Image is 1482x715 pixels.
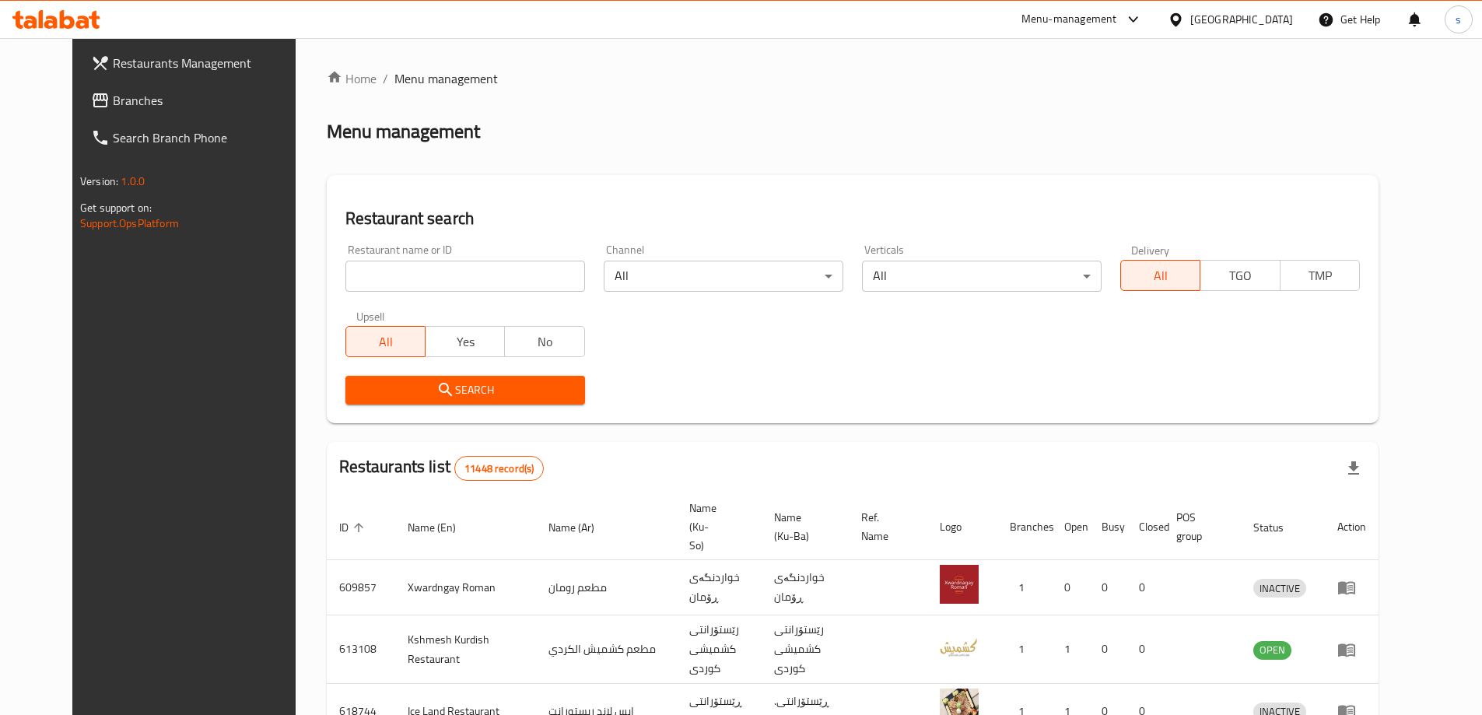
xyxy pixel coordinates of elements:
[345,376,585,405] button: Search
[1325,494,1379,560] th: Action
[425,326,505,357] button: Yes
[1335,450,1372,487] div: Export file
[1127,265,1194,287] span: All
[352,331,419,353] span: All
[1176,508,1222,545] span: POS group
[1287,265,1354,287] span: TMP
[395,560,536,615] td: Xwardngay Roman
[927,494,997,560] th: Logo
[1126,615,1164,684] td: 0
[1207,265,1274,287] span: TGO
[1052,615,1089,684] td: 1
[327,69,377,88] a: Home
[383,69,388,88] li: /
[113,91,307,110] span: Branches
[536,560,677,615] td: مطعم رومان
[80,171,118,191] span: Version:
[677,615,762,684] td: رێستۆرانتی کشمیشى كوردى
[327,119,480,144] h2: Menu management
[536,615,677,684] td: مطعم كشميش الكردي
[762,560,849,615] td: خواردنگەی ڕۆمان
[327,69,1379,88] nav: breadcrumb
[862,261,1102,292] div: All
[345,261,585,292] input: Search for restaurant name or ID..
[689,499,743,555] span: Name (Ku-So)
[861,508,909,545] span: Ref. Name
[1337,578,1366,597] div: Menu
[339,518,369,537] span: ID
[327,615,395,684] td: 613108
[1052,560,1089,615] td: 0
[358,380,573,400] span: Search
[511,331,578,353] span: No
[79,119,320,156] a: Search Branch Phone
[1131,244,1170,255] label: Delivery
[1126,560,1164,615] td: 0
[356,310,385,321] label: Upsell
[997,615,1052,684] td: 1
[1052,494,1089,560] th: Open
[455,461,543,476] span: 11448 record(s)
[121,171,145,191] span: 1.0.0
[1126,494,1164,560] th: Closed
[1280,260,1360,291] button: TMP
[997,560,1052,615] td: 1
[394,69,498,88] span: Menu management
[113,54,307,72] span: Restaurants Management
[1120,260,1200,291] button: All
[345,326,426,357] button: All
[504,326,584,357] button: No
[113,128,307,147] span: Search Branch Phone
[339,455,545,481] h2: Restaurants list
[80,198,152,218] span: Get support on:
[345,207,1360,230] h2: Restaurant search
[774,508,830,545] span: Name (Ku-Ba)
[677,560,762,615] td: خواردنگەی ڕۆمان
[1200,260,1280,291] button: TGO
[327,560,395,615] td: 609857
[1253,580,1306,598] span: INACTIVE
[408,518,476,537] span: Name (En)
[1089,494,1126,560] th: Busy
[79,82,320,119] a: Branches
[604,261,843,292] div: All
[997,494,1052,560] th: Branches
[432,331,499,353] span: Yes
[395,615,536,684] td: Kshmesh Kurdish Restaurant
[1089,560,1126,615] td: 0
[1021,10,1117,29] div: Menu-management
[1089,615,1126,684] td: 0
[1253,641,1291,659] span: OPEN
[454,456,544,481] div: Total records count
[1337,640,1366,659] div: Menu
[79,44,320,82] a: Restaurants Management
[548,518,615,537] span: Name (Ar)
[940,565,979,604] img: Xwardngay Roman
[1253,641,1291,660] div: OPEN
[762,615,849,684] td: رێستۆرانتی کشمیشى كوردى
[1253,518,1304,537] span: Status
[1456,11,1461,28] span: s
[940,627,979,666] img: Kshmesh Kurdish Restaurant
[80,213,179,233] a: Support.OpsPlatform
[1190,11,1293,28] div: [GEOGRAPHIC_DATA]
